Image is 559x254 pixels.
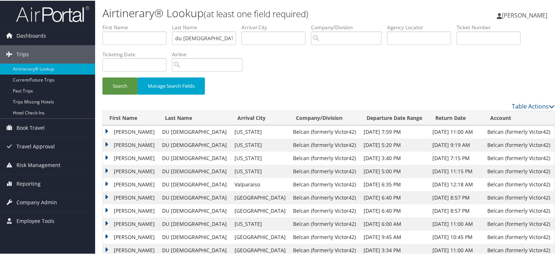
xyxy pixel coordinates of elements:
td: Belcan (formerly Victor42) [484,151,554,164]
td: [DATE] 8:57 PM [429,190,484,204]
a: Table Actions [512,102,555,110]
td: [DATE] 7:15 PM [429,151,484,164]
td: [DATE] 11:15 PM [429,164,484,177]
span: [PERSON_NAME] [502,11,547,19]
td: [GEOGRAPHIC_DATA] [231,230,289,243]
td: [PERSON_NAME] [103,217,158,230]
th: Account: activate to sort column ascending [484,110,554,125]
td: Belcan (formerly Victor42) [484,138,554,151]
td: [DATE] 5:00 PM [360,164,429,177]
td: [DATE] 6:00 AM [360,217,429,230]
td: Belcan (formerly Victor42) [484,217,554,230]
td: Belcan (formerly Victor42) [289,230,360,243]
td: [DATE] 6:40 PM [360,190,429,204]
td: [PERSON_NAME] [103,164,158,177]
td: [DATE] 10:45 PM [429,230,484,243]
label: Ticketing Date [102,50,172,57]
td: DU [DEMOGRAPHIC_DATA] [158,151,230,164]
td: [PERSON_NAME] [103,190,158,204]
label: Company/Division [311,23,387,30]
td: [PERSON_NAME] [103,151,158,164]
td: [GEOGRAPHIC_DATA] [231,190,289,204]
td: Belcan (formerly Victor42) [289,138,360,151]
span: Travel Approval [16,137,55,155]
span: Book Travel [16,118,45,136]
label: Ticket Number [457,23,526,30]
td: [US_STATE] [231,138,289,151]
th: Return Date: activate to sort column ascending [429,110,484,125]
th: First Name: activate to sort column ascending [103,110,158,125]
td: Belcan (formerly Victor42) [289,125,360,138]
button: Search [102,77,138,94]
h1: Airtinerary® Lookup [102,5,404,20]
th: Last Name: activate to sort column ascending [158,110,230,125]
td: [DATE] 12:18 AM [429,177,484,190]
span: Risk Management [16,155,60,174]
th: Company/Division [289,110,360,125]
label: Agency Locator [387,23,457,30]
td: Belcan (formerly Victor42) [289,217,360,230]
td: Belcan (formerly Victor42) [289,177,360,190]
td: [DATE] 11:00 AM [429,217,484,230]
td: Valparaiso [231,177,289,190]
td: Belcan (formerly Victor42) [289,151,360,164]
td: DU [DEMOGRAPHIC_DATA] [158,230,230,243]
td: [DATE] 9:45 AM [360,230,429,243]
td: [PERSON_NAME] [103,177,158,190]
td: Belcan (formerly Victor42) [484,177,554,190]
a: [PERSON_NAME] [497,4,555,26]
td: DU [DEMOGRAPHIC_DATA] [158,217,230,230]
td: [PERSON_NAME] [103,138,158,151]
td: [US_STATE] [231,151,289,164]
td: [DATE] 5:20 PM [360,138,429,151]
td: [DATE] 6:35 PM [360,177,429,190]
th: Departure Date Range: activate to sort column ascending [360,110,429,125]
td: [DATE] 8:57 PM [429,204,484,217]
td: Belcan (formerly Victor42) [484,125,554,138]
th: Arrival City: activate to sort column ascending [231,110,289,125]
small: (at least one field required) [204,7,308,19]
td: Belcan (formerly Victor42) [484,190,554,204]
td: [US_STATE] [231,217,289,230]
label: Airline [172,50,248,57]
td: [GEOGRAPHIC_DATA] [231,204,289,217]
td: [PERSON_NAME] [103,230,158,243]
td: DU [DEMOGRAPHIC_DATA] [158,125,230,138]
td: DU [DEMOGRAPHIC_DATA] [158,204,230,217]
span: Trips [16,45,29,63]
td: [DATE] 9:19 AM [429,138,484,151]
td: Belcan (formerly Victor42) [289,204,360,217]
td: Belcan (formerly Victor42) [484,230,554,243]
td: Belcan (formerly Victor42) [484,164,554,177]
label: Arrival City [241,23,311,30]
span: Reporting [16,174,41,192]
td: [PERSON_NAME] [103,204,158,217]
td: [DATE] 7:59 PM [360,125,429,138]
td: [DATE] 6:40 PM [360,204,429,217]
span: Company Admin [16,193,57,211]
td: [US_STATE] [231,164,289,177]
td: DU [DEMOGRAPHIC_DATA] [158,138,230,151]
label: First Name [102,23,172,30]
td: [DATE] 3:40 PM [360,151,429,164]
label: Last Name [172,23,241,30]
td: DU [DEMOGRAPHIC_DATA] [158,190,230,204]
td: Belcan (formerly Victor42) [289,164,360,177]
img: airportal-logo.png [16,5,89,22]
span: Employee Tools [16,211,55,230]
span: Dashboards [16,26,46,44]
td: DU [DEMOGRAPHIC_DATA] [158,164,230,177]
td: [DATE] 11:00 AM [429,125,484,138]
td: Belcan (formerly Victor42) [289,190,360,204]
button: Manage Search Fields [138,77,205,94]
td: DU [DEMOGRAPHIC_DATA] [158,177,230,190]
td: [US_STATE] [231,125,289,138]
td: Belcan (formerly Victor42) [484,204,554,217]
td: [PERSON_NAME] [103,125,158,138]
